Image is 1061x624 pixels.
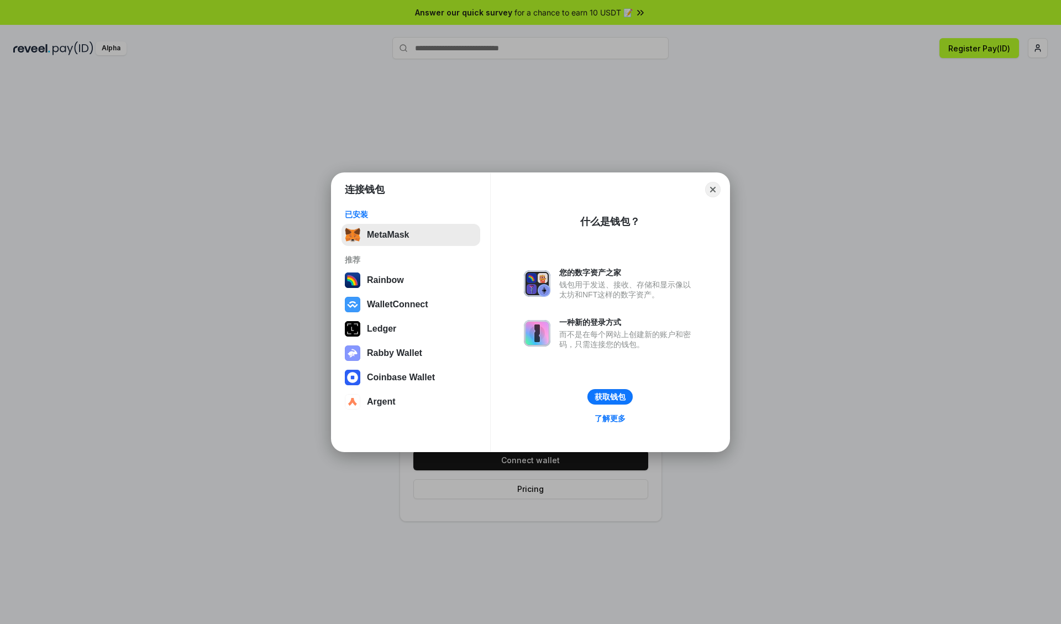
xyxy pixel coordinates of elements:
[345,209,477,219] div: 已安装
[342,391,480,413] button: Argent
[705,182,721,197] button: Close
[595,392,626,402] div: 获取钱包
[559,268,696,277] div: 您的数字资产之家
[367,348,422,358] div: Rabby Wallet
[559,317,696,327] div: 一种新的登录方式
[345,272,360,288] img: svg+xml,%3Csvg%20width%3D%22120%22%20height%3D%22120%22%20viewBox%3D%220%200%20120%20120%22%20fil...
[588,411,632,426] a: 了解更多
[559,280,696,300] div: 钱包用于发送、接收、存储和显示像以太坊和NFT这样的数字资产。
[342,269,480,291] button: Rainbow
[345,255,477,265] div: 推荐
[342,342,480,364] button: Rabby Wallet
[559,329,696,349] div: 而不是在每个网站上创建新的账户和密码，只需连接您的钱包。
[345,345,360,361] img: svg+xml,%3Csvg%20xmlns%3D%22http%3A%2F%2Fwww.w3.org%2F2000%2Fsvg%22%20fill%3D%22none%22%20viewBox...
[342,366,480,389] button: Coinbase Wallet
[342,293,480,316] button: WalletConnect
[345,394,360,410] img: svg+xml,%3Csvg%20width%3D%2228%22%20height%3D%2228%22%20viewBox%3D%220%200%2028%2028%22%20fill%3D...
[367,324,396,334] div: Ledger
[367,275,404,285] div: Rainbow
[367,230,409,240] div: MetaMask
[367,397,396,407] div: Argent
[587,389,633,405] button: 获取钱包
[345,321,360,337] img: svg+xml,%3Csvg%20xmlns%3D%22http%3A%2F%2Fwww.w3.org%2F2000%2Fsvg%22%20width%3D%2228%22%20height%3...
[367,373,435,382] div: Coinbase Wallet
[595,413,626,423] div: 了解更多
[342,224,480,246] button: MetaMask
[345,183,385,196] h1: 连接钱包
[524,270,550,297] img: svg+xml,%3Csvg%20xmlns%3D%22http%3A%2F%2Fwww.w3.org%2F2000%2Fsvg%22%20fill%3D%22none%22%20viewBox...
[524,320,550,347] img: svg+xml,%3Csvg%20xmlns%3D%22http%3A%2F%2Fwww.w3.org%2F2000%2Fsvg%22%20fill%3D%22none%22%20viewBox...
[345,370,360,385] img: svg+xml,%3Csvg%20width%3D%2228%22%20height%3D%2228%22%20viewBox%3D%220%200%2028%2028%22%20fill%3D...
[580,215,640,228] div: 什么是钱包？
[367,300,428,310] div: WalletConnect
[345,227,360,243] img: svg+xml,%3Csvg%20fill%3D%22none%22%20height%3D%2233%22%20viewBox%3D%220%200%2035%2033%22%20width%...
[345,297,360,312] img: svg+xml,%3Csvg%20width%3D%2228%22%20height%3D%2228%22%20viewBox%3D%220%200%2028%2028%22%20fill%3D...
[342,318,480,340] button: Ledger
